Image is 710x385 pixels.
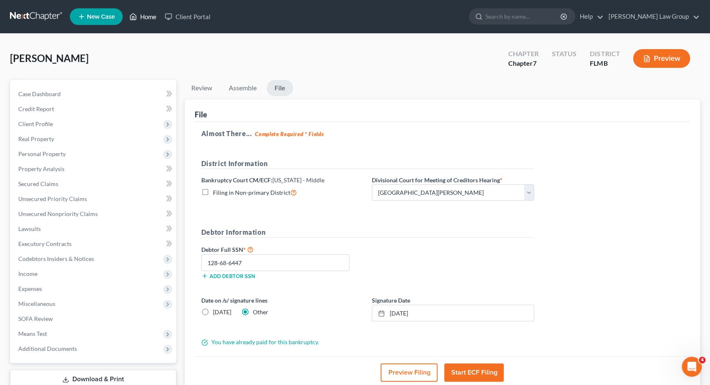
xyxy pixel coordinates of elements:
span: Case Dashboard [18,90,61,97]
span: Secured Claims [18,180,58,187]
label: Signature Date [372,296,410,305]
span: Real Property [18,135,54,142]
input: Search by name... [485,9,562,24]
a: Help [576,9,604,24]
span: [US_STATE] - Middle [272,176,324,184]
span: Property Analysis [18,165,64,172]
a: Client Portal [161,9,215,24]
a: Assemble [222,80,263,96]
span: 4 [699,357,705,363]
span: Means Test [18,330,47,337]
span: Unsecured Nonpriority Claims [18,210,98,217]
a: SOFA Review [12,311,176,326]
a: Lawsuits [12,221,176,236]
button: Start ECF Filing [444,363,504,382]
a: Executory Contracts [12,236,176,251]
button: Preview Filing [381,363,438,382]
a: Case Dashboard [12,87,176,102]
span: Codebtors Insiders & Notices [18,255,94,262]
div: File [195,109,207,119]
a: Review [185,80,219,96]
span: Additional Documents [18,345,77,352]
a: [DATE] [372,305,534,321]
div: You have already paid for this bankruptcy. [197,338,538,346]
button: Preview [633,49,690,68]
span: Expenses [18,285,42,292]
label: Debtor Full SSN [197,244,368,254]
span: 7 [533,59,537,67]
div: FLMB [590,59,620,68]
span: Personal Property [18,150,66,157]
span: Filing in Non-primary District [213,189,290,196]
span: [PERSON_NAME] [10,52,89,64]
label: Date on /s/ signature lines [201,296,364,305]
label: Bankruptcy Court CM/ECF: [201,176,324,184]
a: Unsecured Priority Claims [12,191,176,206]
span: Lawsuits [18,225,41,232]
span: Other [253,308,268,315]
div: District [590,49,620,59]
input: XXX-XX-XXXX [201,254,349,271]
span: SOFA Review [18,315,53,322]
button: Add debtor SSN [201,273,255,279]
a: Home [125,9,161,24]
a: File [267,80,293,96]
span: Unsecured Priority Claims [18,195,87,202]
span: Credit Report [18,105,54,112]
span: New Case [87,14,115,20]
a: Unsecured Nonpriority Claims [12,206,176,221]
h5: Debtor Information [201,227,534,238]
h5: Almost There... [201,129,683,139]
div: Chapter [508,49,539,59]
span: Client Profile [18,120,53,127]
strong: Complete Required * Fields [255,131,324,137]
div: Chapter [508,59,539,68]
label: Divisional Court for Meeting of Creditors Hearing [372,176,502,184]
a: Property Analysis [12,161,176,176]
span: [DATE] [213,308,231,315]
div: Status [552,49,576,59]
a: Secured Claims [12,176,176,191]
span: Miscellaneous [18,300,55,307]
a: [PERSON_NAME] Law Group [604,9,700,24]
iframe: Intercom live chat [682,357,702,377]
span: Executory Contracts [18,240,72,247]
a: Credit Report [12,102,176,117]
h5: District Information [201,159,534,169]
span: Income [18,270,37,277]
